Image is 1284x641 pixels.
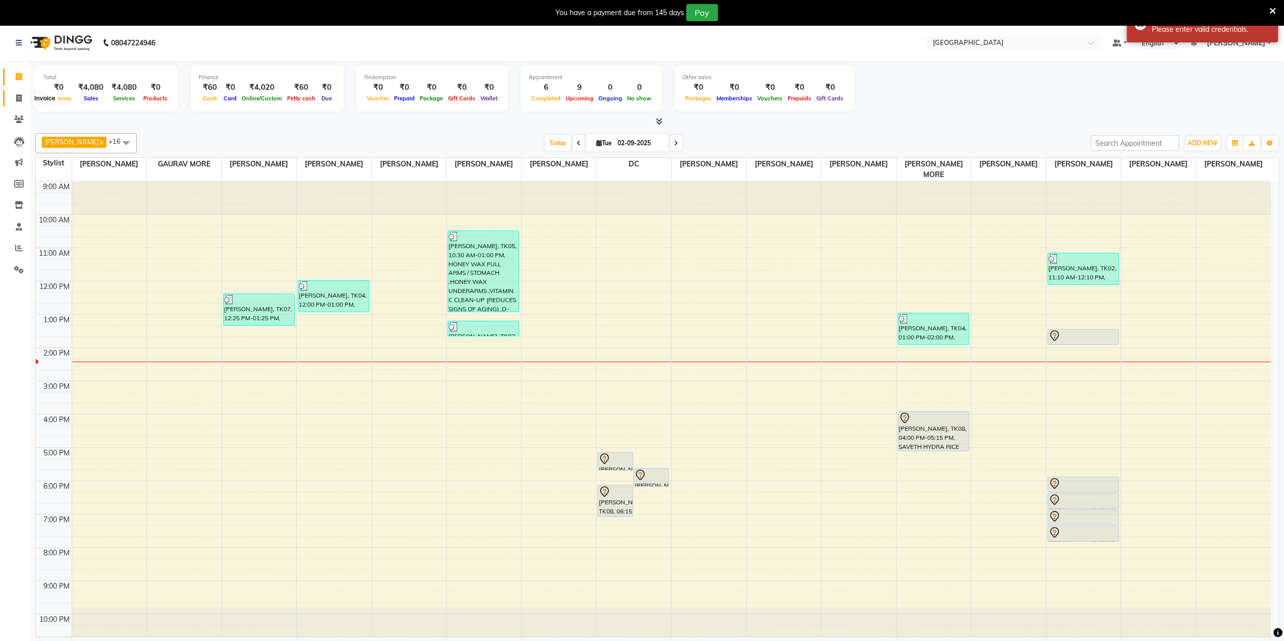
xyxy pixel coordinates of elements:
div: Finance [199,73,336,82]
span: [PERSON_NAME] [1046,158,1121,170]
div: 4:00 PM [41,415,72,425]
div: [PERSON_NAME], TK06, 06:00 PM-06:30 PM, MASTER HAIR CUT {MEN} [1048,477,1119,492]
div: 1:00 PM [41,315,72,325]
span: [PERSON_NAME] [747,158,821,170]
button: ADD NEW [1185,136,1220,150]
div: ₹4,080 [74,82,107,93]
span: [PERSON_NAME] MORE [897,158,971,181]
span: [PERSON_NAME] [821,158,896,170]
div: ₹0 [785,82,814,93]
span: Petty cash [285,95,318,102]
div: [PERSON_NAME], TK01, 01:30 PM-02:00 PM, MASTER HAIR CUT {MEN} [1048,329,1119,344]
div: [PERSON_NAME], TK06, 07:30 PM-08:00 PM, [PERSON_NAME] STYLING [1048,526,1119,541]
span: [PERSON_NAME] [72,158,147,170]
div: 8:00 PM [41,548,72,558]
div: 0 [625,82,654,93]
div: 7:00 PM [41,514,72,525]
div: ₹0 [43,82,74,93]
span: Products [141,95,170,102]
span: [PERSON_NAME] [446,158,521,170]
div: Other sales [683,73,846,82]
div: Total [43,73,170,82]
span: Prepaids [785,95,814,102]
div: [PERSON_NAME], TK08, 05:45 PM-06:20 PM, [MEDICAL_DATA] PEDICURE [634,469,668,486]
div: ₹0 [683,82,714,93]
div: [PERSON_NAME], TK04, 01:00 PM-02:00 PM, THREADING FOREHEAD ,THREADING UPPER LIP / LOWER LIP / CHIN [898,313,969,344]
div: Stylist [36,158,72,168]
b: 08047224946 [111,29,155,57]
div: ₹0 [364,82,392,93]
div: ₹60 [199,82,221,93]
div: 10:00 AM [37,215,72,225]
span: GAURAV MORE [147,158,221,170]
div: ₹0 [445,82,478,93]
span: Wallet [478,95,500,102]
div: 6 [529,82,563,93]
div: [PERSON_NAME], TK06, 06:30 PM-07:00 PM, MASTER HAIR CUT {MEN} [1048,493,1119,508]
div: Redemption [364,73,500,82]
div: [PERSON_NAME], TK03, 01:15 PM-01:45 PM, THREADING EYEBROW [448,321,519,336]
div: You have a payment due from 145 days [555,8,684,18]
span: Services [110,95,138,102]
span: [PERSON_NAME] [45,138,99,146]
span: DC [596,158,671,170]
span: Vouchers [755,95,785,102]
div: 9 [563,82,596,93]
span: +16 [108,137,128,145]
div: 6:00 PM [41,481,72,492]
span: Card [221,95,239,102]
span: [PERSON_NAME] [372,158,446,170]
div: [PERSON_NAME], TK08, 06:15 PM-07:15 PM, L'OREAL HAIR SPA UPTO WAIST [598,485,633,516]
div: ₹4,020 [239,82,285,93]
span: [PERSON_NAME] [1121,158,1196,170]
span: Upcoming [563,95,596,102]
div: ₹0 [417,82,445,93]
div: [PERSON_NAME], TK04, 12:00 PM-01:00 PM, SENIOR STYLIST [DEMOGRAPHIC_DATA] HAIR CUT [298,280,369,312]
div: ₹60 [285,82,318,93]
div: Invoice [32,92,58,104]
span: Today [545,135,571,151]
span: Prepaid [392,95,417,102]
span: Voucher [364,95,392,102]
input: 2025-09-02 [615,136,665,151]
div: [PERSON_NAME], TK08, 05:15 PM-05:50 PM, [MEDICAL_DATA] MANICURE [598,452,633,470]
div: ₹0 [755,82,785,93]
span: Tue [594,139,615,147]
div: ₹0 [392,82,417,93]
div: Please enter valid credentials. [1152,24,1270,35]
span: Gift Cards [814,95,846,102]
div: ₹0 [318,82,336,93]
div: 3:00 PM [41,381,72,392]
span: [PERSON_NAME] [522,158,596,170]
span: Memberships [714,95,755,102]
button: Pay [686,4,718,21]
div: 0 [596,82,625,93]
div: 10:00 PM [37,614,72,625]
div: [PERSON_NAME], TK08, 04:00 PM-05:15 PM, SAVETH HYDRA RICE WATER FACIAL {SKIN BRIGHTENING & GLOW} [898,412,969,451]
span: Gift Cards [445,95,478,102]
div: 5:00 PM [41,448,72,458]
span: [PERSON_NAME] [1196,158,1271,170]
div: [PERSON_NAME], TK07, 12:25 PM-01:25 PM, NATURICA HAIR WASH AND BLAST DRY UPTO WAIST [224,294,294,325]
img: logo [26,29,95,57]
span: Ongoing [596,95,625,102]
span: [PERSON_NAME] [297,158,371,170]
div: ₹4,080 [107,82,141,93]
input: Search Appointment [1091,135,1179,151]
span: [PERSON_NAME] [1206,38,1265,48]
div: Appointment [529,73,654,82]
div: [PERSON_NAME], TK02, 11:10 AM-12:10 PM, SHAVING,L'OREAL HAIR WASH {MEN} [1048,253,1119,284]
div: ₹0 [814,82,846,93]
div: [PERSON_NAME], TK06, 07:00 PM-07:30 PM, [PERSON_NAME] STYLING [1048,510,1119,525]
span: [PERSON_NAME] [222,158,297,170]
div: 11:00 AM [37,248,72,259]
span: [PERSON_NAME] [971,158,1046,170]
a: x [99,138,103,146]
div: ₹0 [478,82,500,93]
div: ₹0 [141,82,170,93]
div: ₹0 [714,82,755,93]
span: Completed [529,95,563,102]
span: Due [319,95,334,102]
span: Cash [200,95,219,102]
span: Package [417,95,445,102]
